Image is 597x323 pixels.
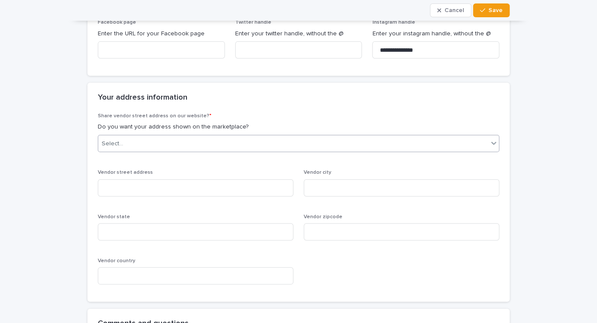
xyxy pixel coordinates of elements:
button: Cancel [430,3,471,17]
span: Twitter handle [235,20,271,25]
span: Facebook page [98,20,136,25]
span: Instagram handle [372,20,415,25]
span: Vendor city [304,170,331,175]
span: Vendor country [98,258,135,263]
p: Enter your twitter handle, without the @ [235,29,362,38]
button: Save [473,3,510,17]
h2: Your address information [98,93,187,103]
p: Enter your instagram handle, without the @ [372,29,499,38]
span: Share vendor street address on our website? [98,113,211,119]
p: Enter the URL for your Facebook page [98,29,225,38]
div: Select... [102,139,123,148]
span: Cancel [445,7,464,13]
span: Vendor street address [98,170,153,175]
p: Do you want your address shown on the marketplace? [98,122,499,132]
span: Vendor zipcode [304,214,342,220]
span: Vendor state [98,214,130,220]
span: Save [488,7,503,13]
